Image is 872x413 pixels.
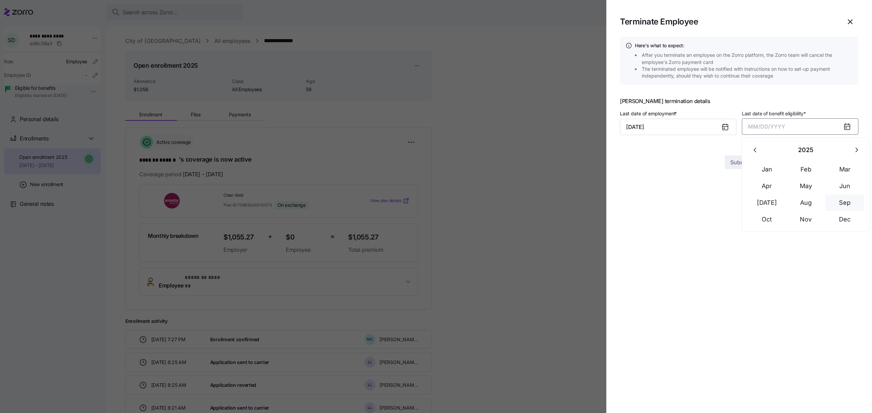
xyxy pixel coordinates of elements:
button: Feb [787,161,825,178]
input: MM/DD/YYYY [620,119,736,135]
button: MM/DD/YYYY [742,118,858,135]
button: Dec [825,211,864,228]
span: [PERSON_NAME] termination details [620,98,858,104]
button: Jun [825,178,864,194]
button: [DATE] [747,195,786,211]
span: Last date of benefit eligibility * [742,110,806,117]
span: After you terminate an employee on the Zorro platform, the Zorro team will cancel the employee's ... [642,52,855,66]
button: May [787,178,825,194]
button: Aug [787,195,825,211]
h4: Here's what to expect: [635,42,853,49]
span: Submit [730,158,748,166]
button: Submit [725,155,754,169]
button: Sep [825,195,864,211]
button: Nov [787,211,825,228]
button: Jan [747,161,786,178]
span: The terminated employee will be notified with instructions on how to set-up payment independently... [642,66,855,80]
button: 2025 [764,142,848,158]
button: Oct [747,211,786,228]
span: MM/DD/YYYY [748,123,785,130]
button: Mar [825,161,864,178]
span: Last date of benefit eligibility is required [742,137,827,144]
label: Last date of employment [620,110,678,117]
button: Apr [747,178,786,194]
h1: Terminate Employee [620,16,837,27]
